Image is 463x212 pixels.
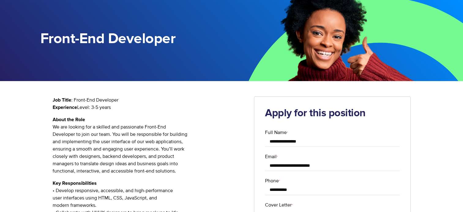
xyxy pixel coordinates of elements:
strong: Experience [53,105,77,110]
h1: Front-End Developer [40,31,232,47]
label: Cover Letter [265,201,400,209]
label: Email [265,153,400,160]
strong: Key Responsibilities [53,181,97,186]
p: We are looking for a skilled and passionate Front-End Developer to join our team. You will be res... [53,116,245,175]
h2: Apply for this position [265,107,400,120]
label: Full Name [265,129,400,136]
strong: About the Role [53,117,85,122]
strong: Job Title [53,98,71,102]
label: Phone [265,177,400,184]
p: : Front-End Developer Level: 3-5 years [53,96,245,111]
